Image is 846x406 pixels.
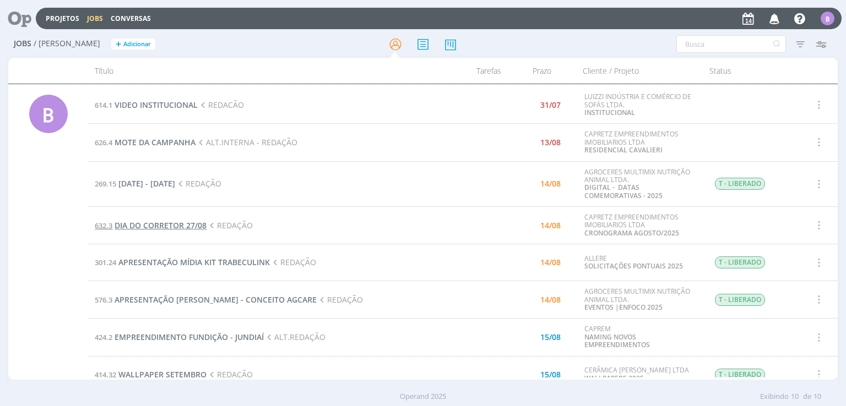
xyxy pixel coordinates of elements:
[95,179,116,189] span: 269.15
[584,325,698,349] div: CAPREM
[791,391,799,402] span: 10
[196,137,297,147] span: ALT.INTERNA - REDAÇÃO
[540,259,561,266] div: 14/08
[584,130,698,154] div: CAPRETZ EMPREENDIMENTOS IMOBILIARIOS LTDA
[95,100,198,110] a: 614.1VIDEO INSTITUCIONAL
[576,58,703,84] div: Cliente / Projeto
[584,366,698,382] div: CERÂMICA [PERSON_NAME] LTDA
[207,369,252,380] span: REDAÇÃO
[95,257,270,267] a: 301.24APRESENTAÇÃO MÍDIA KIT TRABECULINK
[107,14,154,23] button: Conversas
[584,332,650,349] a: NAMING NOVOS EMPREENDIMENTOS
[95,332,264,342] a: 424.2EMPREENDIMENTO FUNDIÇÃO - JUNDIAÍ
[584,255,698,271] div: ALLERE
[29,95,68,133] div: B
[95,138,112,147] span: 626.4
[584,288,698,311] div: AGROCERES MULTIMIX NUTRIÇÃO ANIMAL LTDA.
[116,39,121,50] span: +
[676,35,786,53] input: Busca
[95,257,116,267] span: 301.24
[317,294,362,305] span: REDAÇÃO
[118,178,175,189] span: [DATE] - [DATE]
[115,294,317,305] span: APRESENTAÇÃO [PERSON_NAME] - CONCEITO AGCARE
[540,371,561,378] div: 15/08
[207,220,252,231] span: REDAÇÃO
[84,14,106,23] button: Jobs
[34,39,100,48] span: / [PERSON_NAME]
[111,14,151,23] a: Conversas
[540,101,561,109] div: 31/07
[584,303,663,312] a: EVENTOS |ENFOCO 2025
[95,137,196,147] a: 626.4MOTE DA CAMPANHA
[540,180,561,188] div: 14/08
[118,257,270,267] span: APRESENTAÇÃO MÍDIA KIT TRABECULINK
[95,294,317,305] a: 576.3APRESENTAÇÃO [PERSON_NAME] - CONCEITO AGCARE
[118,369,207,380] span: WALLPAPER SETEMBRO
[95,370,116,380] span: 414.32
[584,261,683,271] a: SOLICITAÇÕES PONTUAIS 2025
[87,14,103,23] a: Jobs
[115,332,264,342] span: EMPREENDIMENTO FUNDIÇÃO - JUNDIAÍ
[95,332,112,342] span: 424.2
[95,220,207,231] a: 632.3DIA DO CORRETOR 27/08
[46,14,79,23] a: Projetos
[584,108,635,117] a: INSTITUCIONAL
[175,178,221,189] span: REDAÇÃO
[803,391,811,402] span: de
[95,100,112,110] span: 614.1
[760,391,789,402] span: Exibindo
[115,220,207,231] span: DIA DO CORRETOR 27/08
[270,257,316,267] span: REDAÇÃO
[584,183,663,200] a: DIGITAL - DATAS COMEMORATIVAS - 2025
[540,333,561,341] div: 15/08
[95,295,112,305] span: 576.3
[584,213,698,237] div: CAPRETZ EMPREENDIMENTOS IMOBILIARIOS LTDA
[715,369,765,381] span: T - LIBERADO
[820,9,835,28] button: B
[198,100,243,110] span: REDACÃO
[95,178,175,189] a: 269.15[DATE] - [DATE]
[715,294,765,306] span: T - LIBERADO
[88,58,441,84] div: Título
[540,139,561,146] div: 13/08
[42,14,83,23] button: Projetos
[715,256,765,268] span: T - LIBERADO
[703,58,796,84] div: Status
[115,137,196,147] span: MOTE DA CAMPANHA
[95,221,112,231] span: 632.3
[442,58,508,84] div: Tarefas
[814,391,821,402] span: 10
[540,222,561,229] div: 14/08
[821,12,834,25] div: B
[584,374,644,383] a: WALLPAPERS 2025
[111,39,155,50] button: +Adicionar
[715,178,765,190] span: T - LIBERADO
[508,58,576,84] div: Prazo
[264,332,325,342] span: ALT.REDAÇÃO
[584,145,663,155] a: RESIDENCIAL CAVALIERI
[115,100,198,110] span: VIDEO INSTITUCIONAL
[540,296,561,304] div: 14/08
[584,168,698,200] div: AGROCERES MULTIMIX NUTRIÇÃO ANIMAL LTDA.
[584,93,698,117] div: LUIZZI INDÚSTRIA E COMÉRCIO DE SOFÁS LTDA.
[95,369,207,380] a: 414.32WALLPAPER SETEMBRO
[14,39,31,48] span: Jobs
[123,41,151,48] span: Adicionar
[584,228,679,238] a: CRONOGRAMA AGOSTO/2025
